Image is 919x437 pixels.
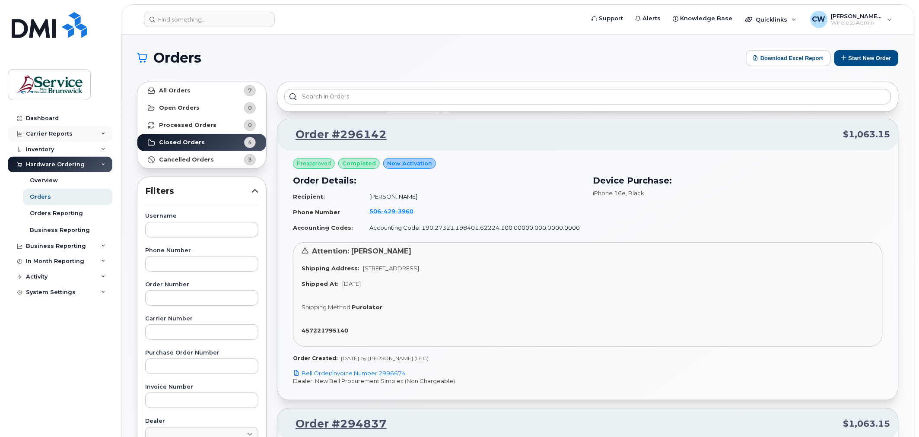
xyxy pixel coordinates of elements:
input: Search in orders [284,89,891,104]
span: $1,063.15 [843,418,890,430]
strong: 457221795140 [302,327,348,334]
span: New Activation [387,159,432,168]
strong: Recipient: [293,193,325,200]
a: Order #294837 [285,416,387,432]
strong: Cancelled Orders [159,156,214,163]
td: [PERSON_NAME] [362,189,582,204]
a: Cancelled Orders3 [137,151,266,168]
p: Dealer: New Bell Procurement Simplex (Non Chargeable) [293,377,883,385]
span: Orders [153,51,201,64]
label: Carrier Number [145,316,258,322]
label: Phone Number [145,248,258,253]
span: Attention: [PERSON_NAME] [312,247,411,255]
label: Invoice Number [145,384,258,390]
label: Username [145,213,258,219]
span: [DATE] [342,280,361,287]
a: All Orders7 [137,82,266,99]
strong: Order Created: [293,355,337,361]
h3: Order Details: [293,174,583,187]
a: Processed Orders0 [137,117,266,134]
strong: Open Orders [159,104,200,111]
span: Preapproved [297,160,331,168]
label: Dealer [145,418,258,424]
span: 0 [248,121,252,129]
span: completed [342,159,376,168]
label: Order Number [145,282,258,288]
span: iPhone 16e [593,190,626,196]
a: Open Orders0 [137,99,266,117]
span: $1,063.15 [843,128,890,141]
span: 429 [381,208,395,215]
span: [DATE] by [PERSON_NAME] (LEG) [341,355,429,361]
strong: Closed Orders [159,139,205,146]
strong: Shipping Address: [302,265,359,272]
strong: Shipped At: [302,280,339,287]
button: Download Excel Report [746,50,831,66]
span: Filters [145,185,251,197]
button: Start New Order [834,50,899,66]
span: 3960 [395,208,413,215]
span: 7 [248,86,252,95]
span: 0 [248,104,252,112]
strong: Processed Orders [159,122,216,129]
h3: Device Purchase: [593,174,883,187]
span: [STREET_ADDRESS] [363,265,419,272]
span: 3 [248,155,252,164]
span: Shipping Method: [302,304,352,310]
td: Accounting Code: 190.27321.198401.62224.100.00000.000.0000.0000 [362,220,582,235]
strong: Purolator [352,304,382,310]
span: , Black [626,190,645,196]
span: 506 [369,208,413,215]
a: Closed Orders4 [137,134,266,151]
a: Bell Order/Invoice Number 2996674 [293,370,406,377]
span: 4 [248,138,252,146]
a: Order #296142 [285,127,387,142]
a: 5064293960 [369,208,424,215]
strong: All Orders [159,87,191,94]
strong: Accounting Codes: [293,224,353,231]
strong: Phone Number [293,209,340,215]
label: Purchase Order Number [145,350,258,356]
a: 457221795140 [302,327,352,334]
